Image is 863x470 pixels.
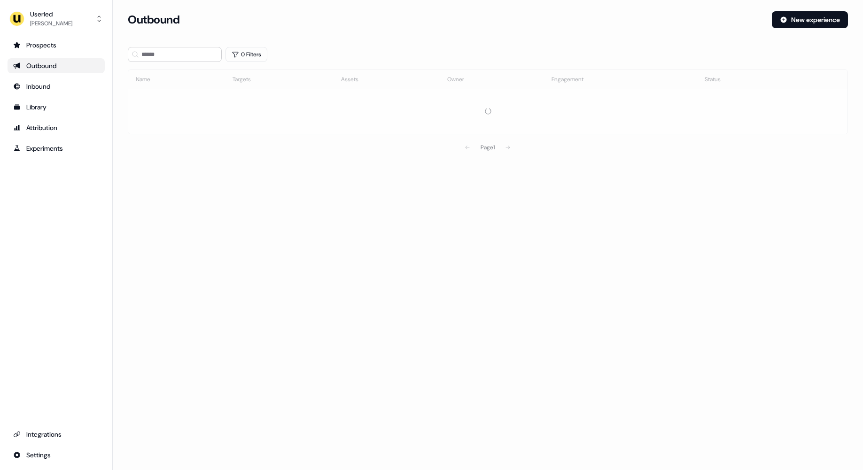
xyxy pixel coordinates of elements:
div: [PERSON_NAME] [30,19,72,28]
button: Userled[PERSON_NAME] [8,8,105,30]
div: Experiments [13,144,99,153]
a: Go to Inbound [8,79,105,94]
h3: Outbound [128,13,179,27]
div: Inbound [13,82,99,91]
a: Go to integrations [8,427,105,442]
div: Library [13,102,99,112]
div: Prospects [13,40,99,50]
a: Go to outbound experience [8,58,105,73]
a: Go to attribution [8,120,105,135]
div: Integrations [13,430,99,439]
div: Userled [30,9,72,19]
a: Go to experiments [8,141,105,156]
div: Outbound [13,61,99,70]
a: Go to templates [8,100,105,115]
button: New experience [772,11,848,28]
button: 0 Filters [225,47,267,62]
div: Settings [13,450,99,460]
a: Go to integrations [8,447,105,462]
div: Attribution [13,123,99,132]
a: Go to prospects [8,38,105,53]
